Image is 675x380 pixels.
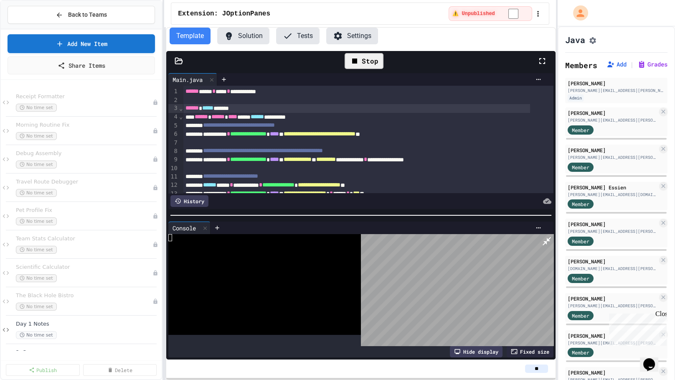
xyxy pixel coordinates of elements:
a: Delete [83,364,157,376]
div: [PERSON_NAME][EMAIL_ADDRESS][PERSON_NAME][DOMAIN_NAME][PERSON_NAME] [568,340,657,346]
div: Hide display [450,346,502,357]
button: Tests [276,28,320,44]
button: Solution [217,28,269,44]
div: Unpublished [152,213,158,219]
span: No time set [16,246,57,254]
span: Travel Route Debugger [16,179,152,186]
span: Member [572,312,589,319]
span: Member [572,163,589,171]
div: Chat with us now!Close [3,3,58,53]
div: 10 [168,164,179,173]
div: 3 [168,104,179,113]
span: Extension: JOptionPanes [178,9,270,19]
div: ⚠️ Students cannot see this content! Click the toggle to publish it and make it visible to your c... [449,6,532,21]
div: [PERSON_NAME] [568,258,657,265]
div: My Account [564,3,590,23]
span: Pet Profile Fix [16,207,152,214]
button: Settings [326,28,378,44]
div: [PERSON_NAME][EMAIL_ADDRESS][PERSON_NAME][PERSON_NAME][DOMAIN_NAME] [568,87,665,94]
span: No time set [16,274,57,282]
button: Back to Teams [8,6,155,24]
div: Main.java [168,73,217,86]
div: [DOMAIN_NAME][EMAIL_ADDRESS][PERSON_NAME][DOMAIN_NAME][PERSON_NAME] [568,265,657,272]
div: 1 [168,87,179,96]
div: [PERSON_NAME] [568,332,657,339]
div: Admin [568,94,584,102]
div: [PERSON_NAME][EMAIL_ADDRESS][PERSON_NAME][DOMAIN_NAME][PERSON_NAME] [568,228,657,235]
span: Debug Assembly [16,150,152,157]
div: [PERSON_NAME][EMAIL_ADDRESS][PERSON_NAME][DOMAIN_NAME][PERSON_NAME] [568,303,657,309]
span: Member [572,237,589,245]
div: [PERSON_NAME][EMAIL_ADDRESS][PERSON_NAME][DOMAIN_NAME][PERSON_NAME] [568,154,657,161]
iframe: chat widget [606,310,667,346]
span: Receipt Formatter [16,93,152,100]
div: 9 [168,156,179,164]
div: [PERSON_NAME] [568,79,665,87]
span: No time set [16,161,57,168]
div: 12 [168,181,179,190]
div: Unpublished [152,242,158,247]
span: The Black Hole Bistro [16,292,152,299]
button: Template [170,28,211,44]
div: Console [168,224,200,232]
div: [PERSON_NAME] [568,109,657,117]
span: No time set [16,303,57,311]
span: Member [572,275,589,282]
div: [PERSON_NAME] [568,220,657,228]
span: Scientific Calculator [16,264,152,271]
span: Fold line [179,105,183,112]
div: Unpublished [152,185,158,191]
span: No time set [16,217,57,225]
div: History [170,195,208,207]
div: Unpublished [152,128,158,134]
h2: Members [565,59,597,71]
h1: Java [565,34,585,46]
div: 7 [168,139,179,147]
div: 5 [168,122,179,130]
div: [PERSON_NAME] [568,146,657,154]
span: 2. Scanner [16,349,160,356]
div: 11 [168,173,179,181]
div: Unpublished [152,99,158,105]
span: Member [572,349,589,356]
div: Unpublished [152,156,158,162]
div: 2 [168,96,179,105]
span: No time set [16,331,57,339]
a: Publish [6,364,80,376]
span: Fold line [179,113,183,120]
a: Share Items [8,56,155,74]
div: Main.java [168,75,207,84]
a: Add New Item [8,34,155,53]
button: Add [606,60,627,69]
div: 13 [168,190,179,199]
span: No time set [16,132,57,140]
div: Stop [345,53,383,69]
span: Morning Routine Fix [16,122,152,129]
span: Member [572,126,589,134]
button: Grades [637,60,667,69]
div: Unpublished [152,298,158,304]
span: | [630,59,634,69]
button: Assignment Settings [589,35,597,45]
div: Fixed size [507,346,553,357]
span: No time set [16,189,57,197]
div: Console [168,222,211,234]
div: Unpublished [152,270,158,276]
span: Back to Teams [68,10,107,19]
span: No time set [16,104,57,112]
div: [PERSON_NAME][EMAIL_ADDRESS][PERSON_NAME][DOMAIN_NAME][PERSON_NAME] [568,117,657,123]
span: ⚠️ Unpublished [452,10,495,17]
div: 8 [168,147,179,156]
input: publish toggle [498,9,528,19]
iframe: chat widget [640,347,667,372]
div: 6 [168,130,179,139]
div: [PERSON_NAME] Essien [568,184,657,191]
div: 4 [168,113,179,122]
div: [PERSON_NAME] [568,369,657,376]
span: Team Stats Calculator [16,235,152,242]
span: Day 1 Notes [16,321,160,328]
span: Member [572,200,589,208]
div: [PERSON_NAME][EMAIL_ADDRESS][DOMAIN_NAME][PERSON_NAME] [568,191,657,198]
div: [PERSON_NAME] [568,295,657,302]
